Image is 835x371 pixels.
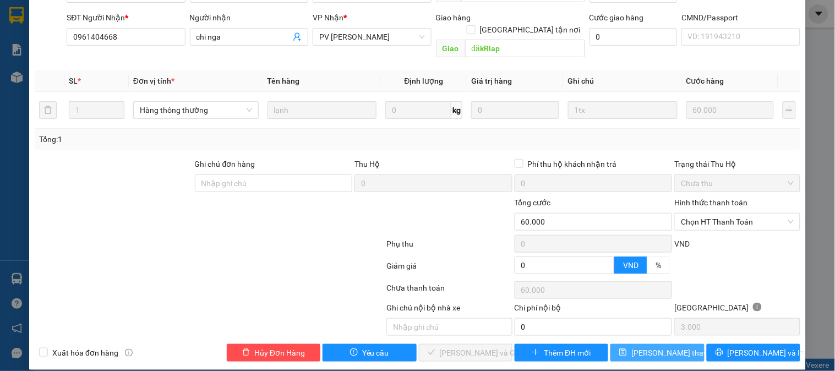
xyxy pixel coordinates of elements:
[515,344,608,362] button: plusThêm ĐH mới
[707,344,800,362] button: printer[PERSON_NAME] và In
[471,101,559,119] input: 0
[254,347,305,359] span: Hủy Đơn Hàng
[568,101,678,119] input: Ghi Chú
[605,258,612,265] span: up
[515,198,551,207] span: Tổng cước
[451,101,462,119] span: kg
[753,303,762,312] span: info-circle
[623,261,638,270] span: VND
[419,344,512,362] button: check[PERSON_NAME] và Giao hàng
[190,12,308,24] div: Người nhận
[602,257,614,265] span: Increase Value
[385,260,513,279] div: Giảm giá
[631,347,719,359] span: [PERSON_NAME] thay đổi
[590,13,644,22] label: Cước giao hàng
[323,344,416,362] button: exclamation-circleYêu cầu
[293,32,302,41] span: user-add
[686,77,724,85] span: Cước hàng
[313,13,343,22] span: VP Nhận
[386,318,512,336] input: Nhập ghi chú
[195,160,255,168] label: Ghi chú đơn hàng
[523,158,621,170] span: Phí thu hộ khách nhận trả
[436,40,465,57] span: Giao
[385,238,513,257] div: Phụ thu
[268,101,377,119] input: VD: Bàn, Ghế
[619,348,627,357] span: save
[476,24,585,36] span: [GEOGRAPHIC_DATA] tận nơi
[728,347,805,359] span: [PERSON_NAME] và In
[133,77,174,85] span: Đơn vị tính
[674,198,747,207] label: Hình thức thanh toán
[268,77,300,85] span: Tên hàng
[227,344,320,362] button: deleteHủy Đơn Hàng
[39,133,323,145] div: Tổng: 1
[242,348,250,357] span: delete
[681,12,800,24] div: CMND/Passport
[140,102,252,118] span: Hàng thông thường
[783,101,796,119] button: plus
[471,77,512,85] span: Giá trị hàng
[716,348,723,357] span: printer
[436,13,471,22] span: Giao hàng
[605,266,612,273] span: down
[610,344,704,362] button: save[PERSON_NAME] thay đổi
[362,347,389,359] span: Yêu cầu
[195,174,353,192] input: Ghi chú đơn hàng
[354,160,380,168] span: Thu Hộ
[465,40,585,57] input: Dọc đường
[656,261,661,270] span: %
[544,347,591,359] span: Thêm ĐH mới
[405,77,444,85] span: Định lượng
[69,77,78,85] span: SL
[674,302,800,318] div: [GEOGRAPHIC_DATA]
[674,239,690,248] span: VND
[590,28,678,46] input: Cước giao hàng
[681,214,793,230] span: Chọn HT Thanh Toán
[515,302,673,318] div: Chi phí nội bộ
[788,219,794,225] span: close-circle
[319,29,424,45] span: PV Gia Nghĩa
[386,302,512,318] div: Ghi chú nội bộ nhà xe
[674,158,800,170] div: Trạng thái Thu Hộ
[564,70,682,92] th: Ghi chú
[385,282,513,301] div: Chưa thanh toán
[686,101,774,119] input: 0
[681,175,793,192] span: Chưa thu
[350,348,358,357] span: exclamation-circle
[48,347,123,359] span: Xuất hóa đơn hàng
[125,349,133,357] span: info-circle
[67,12,185,24] div: SĐT Người Nhận
[532,348,539,357] span: plus
[602,265,614,274] span: Decrease Value
[39,101,57,119] button: delete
